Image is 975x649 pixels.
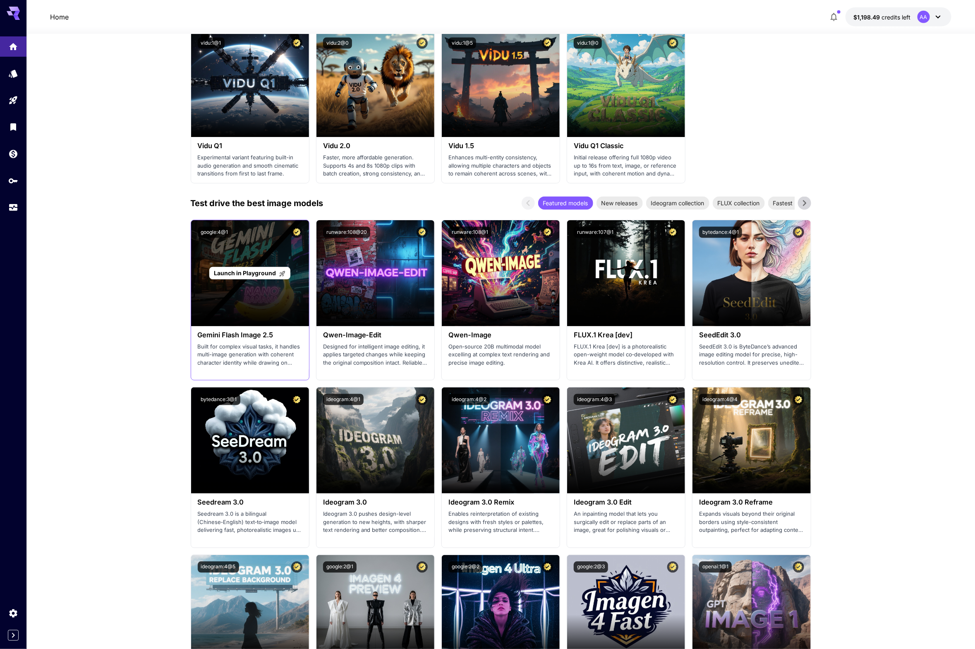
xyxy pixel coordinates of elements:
[323,510,428,535] p: Ideogram 3.0 pushes design-level generation to new heights, with sharper text rendering and bette...
[323,38,352,49] button: vidu:2@0
[448,331,553,339] h3: Qwen-Image
[323,154,428,178] p: Faster, more affordable generation. Supports 4s and 8s 1080p clips with batch creation, strong co...
[291,394,302,405] button: Certified Model – Vetted for best performance and includes a commercial license.
[323,562,357,573] button: google:2@1
[574,394,615,405] button: ideogram:4@3
[699,394,741,405] button: ideogram:4@4
[291,227,302,238] button: Certified Model – Vetted for best performance and includes a commercial license.
[793,394,804,405] button: Certified Model – Vetted for best performance and includes a commercial license.
[713,199,765,207] span: FLUX collection
[918,11,930,23] div: AA
[542,227,553,238] button: Certified Model – Vetted for best performance and includes a commercial license.
[538,199,593,207] span: Featured models
[442,31,560,137] img: alt
[574,154,678,178] p: Initial release offering full 1080p video up to 16s from text, image, or reference input, with co...
[448,154,553,178] p: Enhances multi-entity consistency, allowing multiple characters and objects to remain coherent ac...
[214,269,276,276] span: Launch in Playground
[8,39,18,49] div: Home
[567,31,685,137] img: alt
[8,68,18,79] div: Models
[417,562,428,573] button: Certified Model – Vetted for best performance and includes a commercial license.
[191,387,309,493] img: alt
[316,387,434,493] img: alt
[323,142,428,150] h3: Vidu 2.0
[567,220,685,326] img: alt
[574,562,608,573] button: google:2@3
[768,197,819,210] div: Fastest models
[699,498,804,506] h3: Ideogram 3.0 Reframe
[448,38,476,49] button: vidu:1@5
[198,142,302,150] h3: Vidu Q1
[699,510,804,535] p: Expands visuals beyond their original borders using style-consistent outpainting, perfect for ada...
[646,197,709,210] div: Ideogram collection
[323,331,428,339] h3: Qwen-Image-Edit
[442,387,560,493] img: alt
[542,562,553,573] button: Certified Model – Vetted for best performance and includes a commercial license.
[8,122,18,132] div: Library
[448,510,553,535] p: Enables reinterpretation of existing designs with fresh styles or palettes, while preserving stru...
[699,331,804,339] h3: SeedEdit 3.0
[574,331,678,339] h3: FLUX.1 Krea [dev]
[574,343,678,368] p: FLUX.1 Krea [dev] is a photorealistic open-weight model co‑developed with Krea AI. It offers dist...
[417,227,428,238] button: Certified Model – Vetted for best performance and includes a commercial license.
[198,38,225,49] button: vidu:1@1
[542,394,553,405] button: Certified Model – Vetted for best performance and includes a commercial license.
[8,202,18,213] div: Usage
[448,227,491,238] button: runware:108@1
[596,199,643,207] span: New releases
[596,197,643,210] div: New releases
[198,154,302,178] p: Experimental variant featuring built-in audio generation and smooth cinematic transitions from fi...
[448,343,553,368] p: Open‑source 20B multimodal model excelling at complex text rendering and precise image editing.
[417,38,428,49] button: Certified Model – Vetted for best performance and includes a commercial license.
[574,227,617,238] button: runware:107@1
[191,197,323,209] p: Test drive the best image models
[793,227,804,238] button: Certified Model – Vetted for best performance and includes a commercial license.
[692,387,810,493] img: alt
[323,394,364,405] button: ideogram:4@1
[8,630,19,641] button: Expand sidebar
[448,562,483,573] button: google:2@2
[8,95,18,106] div: Playground
[667,227,678,238] button: Certified Model – Vetted for best performance and includes a commercial license.
[846,7,951,26] button: $1,198.49059AA
[323,227,370,238] button: runware:108@20
[574,38,602,49] button: vidu:1@0
[323,343,428,368] p: Designed for intelligent image editing, it applies targeted changes while keeping the original co...
[574,498,678,506] h3: Ideogram 3.0 Edit
[198,331,302,339] h3: Gemini Flash Image 2.5
[692,220,810,326] img: alt
[538,197,593,210] div: Featured models
[699,227,742,238] button: bytedance:4@1
[854,13,911,22] div: $1,198.49059
[646,199,709,207] span: Ideogram collection
[291,38,302,49] button: Certified Model – Vetted for best performance and includes a commercial license.
[567,387,685,493] img: alt
[316,220,434,326] img: alt
[191,31,309,137] img: alt
[417,394,428,405] button: Certified Model – Vetted for best performance and includes a commercial license.
[854,14,882,21] span: $1,198.49
[209,267,290,280] a: Launch in Playground
[50,12,69,22] nav: breadcrumb
[198,394,240,405] button: bytedance:3@1
[448,498,553,506] h3: Ideogram 3.0 Remix
[793,562,804,573] button: Certified Model – Vetted for best performance and includes a commercial license.
[8,149,18,159] div: Wallet
[882,14,911,21] span: credits left
[198,498,302,506] h3: Seedream 3.0
[667,38,678,49] button: Certified Model – Vetted for best performance and includes a commercial license.
[198,510,302,535] p: Seedream 3.0 is a bilingual (Chinese‑English) text‑to‑image model delivering fast, photorealistic...
[574,142,678,150] h3: Vidu Q1 Classic
[291,562,302,573] button: Certified Model – Vetted for best performance and includes a commercial license.
[323,498,428,506] h3: Ideogram 3.0
[768,199,819,207] span: Fastest models
[699,343,804,368] p: SeedEdit 3.0 is ByteDance’s advanced image editing model for precise, high-resolution control. It...
[448,142,553,150] h3: Vidu 1.5
[8,608,18,618] div: Settings
[50,12,69,22] a: Home
[542,38,553,49] button: Certified Model – Vetted for best performance and includes a commercial license.
[316,31,434,137] img: alt
[198,562,239,573] button: ideogram:4@5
